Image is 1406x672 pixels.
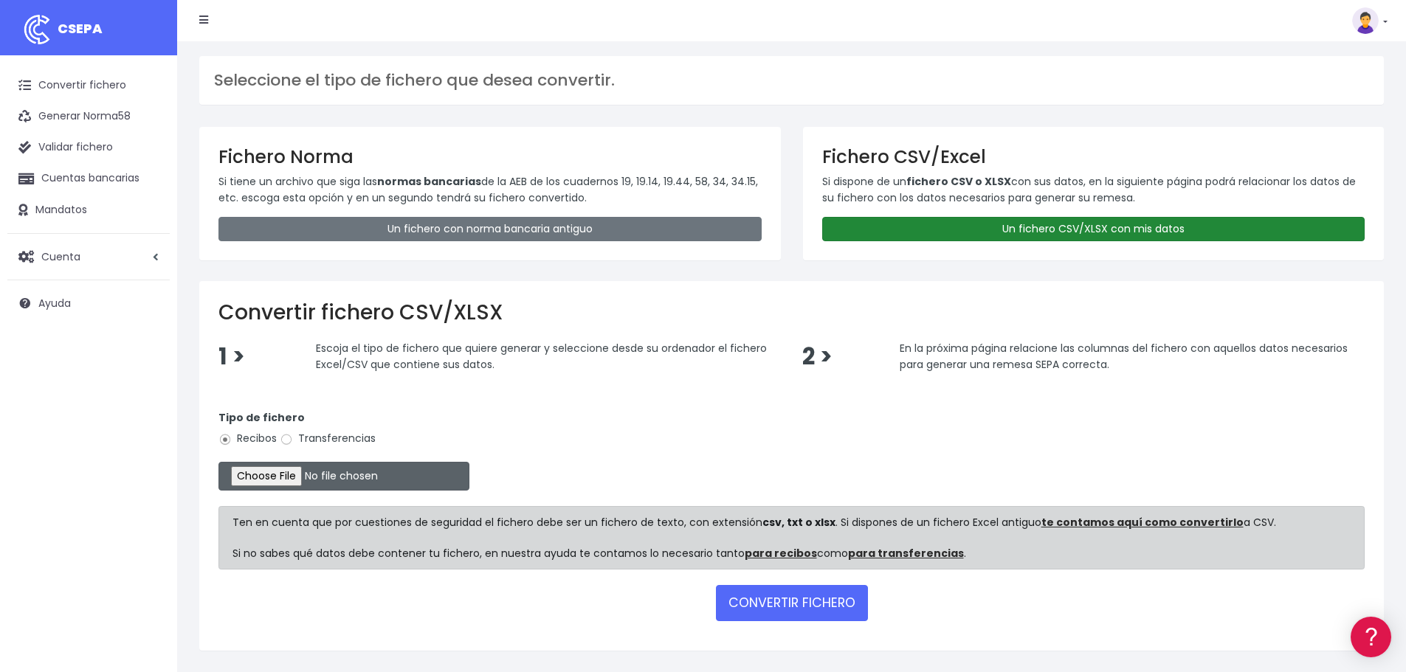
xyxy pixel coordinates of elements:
strong: normas bancarias [377,174,481,189]
h3: Fichero CSV/Excel [822,146,1365,167]
label: Recibos [218,431,277,446]
a: Videotutoriales [15,232,280,255]
a: Perfiles de empresas [15,255,280,278]
strong: fichero CSV o XLSX [906,174,1011,189]
span: Escoja el tipo de fichero que quiere generar y seleccione desde su ordenador el fichero Excel/CSV... [316,341,767,372]
a: Ayuda [7,288,170,319]
a: te contamos aquí como convertirlo [1041,515,1244,530]
label: Transferencias [280,431,376,446]
button: CONVERTIR FICHERO [716,585,868,620]
a: Información general [15,125,280,148]
a: POWERED BY ENCHANT [203,425,284,439]
p: Si tiene un archivo que siga las de la AEB de los cuadernos 19, 19.14, 19.44, 58, 34, 34.15, etc.... [218,173,762,207]
a: para transferencias [848,546,964,561]
a: Formatos [15,187,280,209]
div: Información general [15,103,280,117]
a: Validar fichero [7,132,170,163]
span: 1 > [218,341,245,373]
span: En la próxima página relacione las columnas del fichero con aquellos datos necesarios para genera... [900,341,1348,372]
h3: Seleccione el tipo de fichero que desea convertir. [214,71,1369,90]
button: Contáctanos [15,395,280,420]
h3: Fichero Norma [218,146,762,167]
a: Cuentas bancarias [7,163,170,194]
p: Si dispone de un con sus datos, en la siguiente página podrá relacionar los datos de su fichero c... [822,173,1365,207]
strong: Tipo de fichero [218,410,305,425]
span: CSEPA [58,19,103,38]
a: Convertir fichero [7,70,170,101]
span: 2 > [802,341,833,373]
img: profile [1352,7,1379,34]
div: Ten en cuenta que por cuestiones de seguridad el fichero debe ser un fichero de texto, con extens... [218,506,1365,569]
div: Programadores [15,354,280,368]
strong: csv, txt o xlsx [762,515,835,530]
img: logo [18,11,55,48]
a: Mandatos [7,195,170,226]
a: Un fichero CSV/XLSX con mis datos [822,217,1365,241]
a: para recibos [745,546,817,561]
span: Ayuda [38,296,71,311]
a: Generar Norma58 [7,101,170,132]
h2: Convertir fichero CSV/XLSX [218,300,1365,325]
a: General [15,316,280,339]
div: Facturación [15,293,280,307]
span: Cuenta [41,249,80,263]
a: Cuenta [7,241,170,272]
div: Convertir ficheros [15,163,280,177]
a: API [15,377,280,400]
a: Un fichero con norma bancaria antiguo [218,217,762,241]
a: Problemas habituales [15,209,280,232]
